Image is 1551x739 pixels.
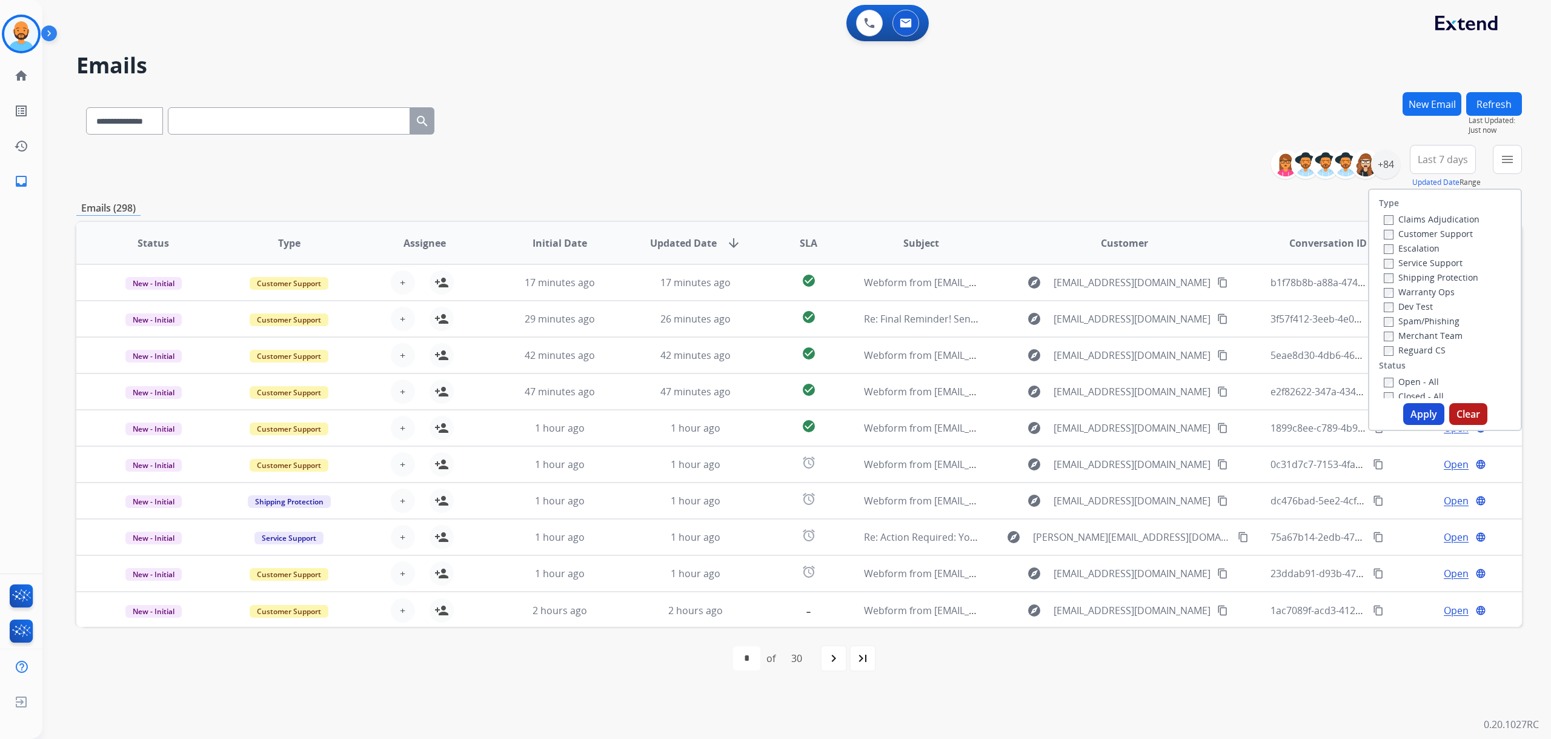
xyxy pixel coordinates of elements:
[535,458,585,471] span: 1 hour ago
[125,350,182,363] span: New - Initial
[391,416,415,440] button: +
[125,386,182,399] span: New - Initial
[855,651,870,666] mat-icon: last_page
[250,459,328,472] span: Customer Support
[802,419,816,433] mat-icon: check_circle
[14,69,28,83] mat-icon: home
[535,421,585,435] span: 1 hour ago
[1217,313,1228,324] mat-icon: content_copy
[125,423,182,435] span: New - Initial
[1475,495,1486,506] mat-icon: language
[1217,277,1228,288] mat-icon: content_copy
[782,646,812,670] div: 30
[802,492,816,506] mat-icon: alarm
[400,530,405,544] span: +
[1475,605,1486,616] mat-icon: language
[1270,604,1456,617] span: 1ac7089f-acd3-412d-b2b7-8bcb0c30b931
[1373,605,1384,616] mat-icon: content_copy
[826,651,841,666] mat-icon: navigate_next
[864,276,1138,289] span: Webform from [EMAIL_ADDRESS][DOMAIN_NAME] on [DATE]
[1466,92,1522,116] button: Refresh
[434,457,449,472] mat-icon: person_add
[254,532,324,544] span: Service Support
[525,385,595,398] span: 47 minutes ago
[1418,157,1468,162] span: Last 7 days
[535,567,585,580] span: 1 hour ago
[400,348,405,363] span: +
[1217,605,1228,616] mat-icon: content_copy
[278,236,301,250] span: Type
[671,458,720,471] span: 1 hour ago
[391,598,415,623] button: +
[1500,152,1515,167] mat-icon: menu
[1384,244,1393,254] input: Escalation
[1027,312,1041,326] mat-icon: explore
[76,201,141,216] p: Emails (298)
[1384,315,1460,327] label: Spam/Phishing
[1217,423,1228,433] mat-icon: content_copy
[400,275,405,290] span: +
[1054,457,1211,472] span: [EMAIL_ADDRESS][DOMAIN_NAME]
[250,568,328,581] span: Customer Support
[400,566,405,581] span: +
[125,495,182,508] span: New - Initial
[525,349,595,362] span: 42 minutes ago
[1054,566,1211,581] span: [EMAIL_ADDRESS][DOMAIN_NAME]
[1384,257,1463,269] label: Service Support
[1384,392,1393,402] input: Closed - All
[14,174,28,189] mat-icon: inbox
[400,421,405,435] span: +
[1475,532,1486,543] mat-icon: language
[903,236,939,250] span: Subject
[250,350,328,363] span: Customer Support
[1444,530,1469,544] span: Open
[434,421,449,435] mat-icon: person_add
[4,17,38,51] img: avatar
[535,530,585,544] span: 1 hour ago
[1027,348,1041,363] mat-icon: explore
[1033,530,1231,544] span: [PERSON_NAME][EMAIL_ADDRESS][DOMAIN_NAME]
[434,603,449,618] mat-icon: person_add
[802,528,816,543] mat-icon: alarm
[391,380,415,404] button: +
[434,275,449,290] mat-icon: person_add
[1384,286,1455,298] label: Warranty Ops
[1054,275,1211,290] span: [EMAIL_ADDRESS][DOMAIN_NAME]
[434,566,449,581] mat-icon: person_add
[125,313,182,326] span: New - Initial
[864,421,1138,435] span: Webform from [EMAIL_ADDRESS][DOMAIN_NAME] on [DATE]
[1412,178,1460,187] button: Updated Date
[1217,386,1228,397] mat-icon: content_copy
[1484,717,1539,732] p: 0.20.1027RC
[1217,350,1228,361] mat-icon: content_copy
[400,384,405,399] span: +
[250,313,328,326] span: Customer Support
[1384,230,1393,239] input: Customer Support
[1384,317,1393,327] input: Spam/Phishing
[1384,259,1393,269] input: Service Support
[525,276,595,289] span: 17 minutes ago
[1217,459,1228,470] mat-icon: content_copy
[1475,568,1486,579] mat-icon: language
[650,236,717,250] span: Updated Date
[1384,330,1463,341] label: Merchant Team
[1054,312,1211,326] span: [EMAIL_ADDRESS][DOMAIN_NAME]
[1384,301,1433,312] label: Dev Test
[125,568,182,581] span: New - Initial
[125,459,182,472] span: New - Initial
[1444,457,1469,472] span: Open
[1054,384,1211,399] span: [EMAIL_ADDRESS][DOMAIN_NAME]
[1027,603,1041,618] mat-icon: explore
[1373,532,1384,543] mat-icon: content_copy
[391,452,415,477] button: +
[1270,349,1458,362] span: 5eae8d30-4db6-4635-ba13-33de5af49970
[1384,390,1444,402] label: Closed - All
[1373,568,1384,579] mat-icon: content_copy
[1379,197,1399,209] label: Type
[14,139,28,153] mat-icon: history
[391,307,415,331] button: +
[660,349,731,362] span: 42 minutes ago
[671,421,720,435] span: 1 hour ago
[1270,458,1456,471] span: 0c31d7c7-7153-4fa0-bd22-701d18931996
[400,457,405,472] span: +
